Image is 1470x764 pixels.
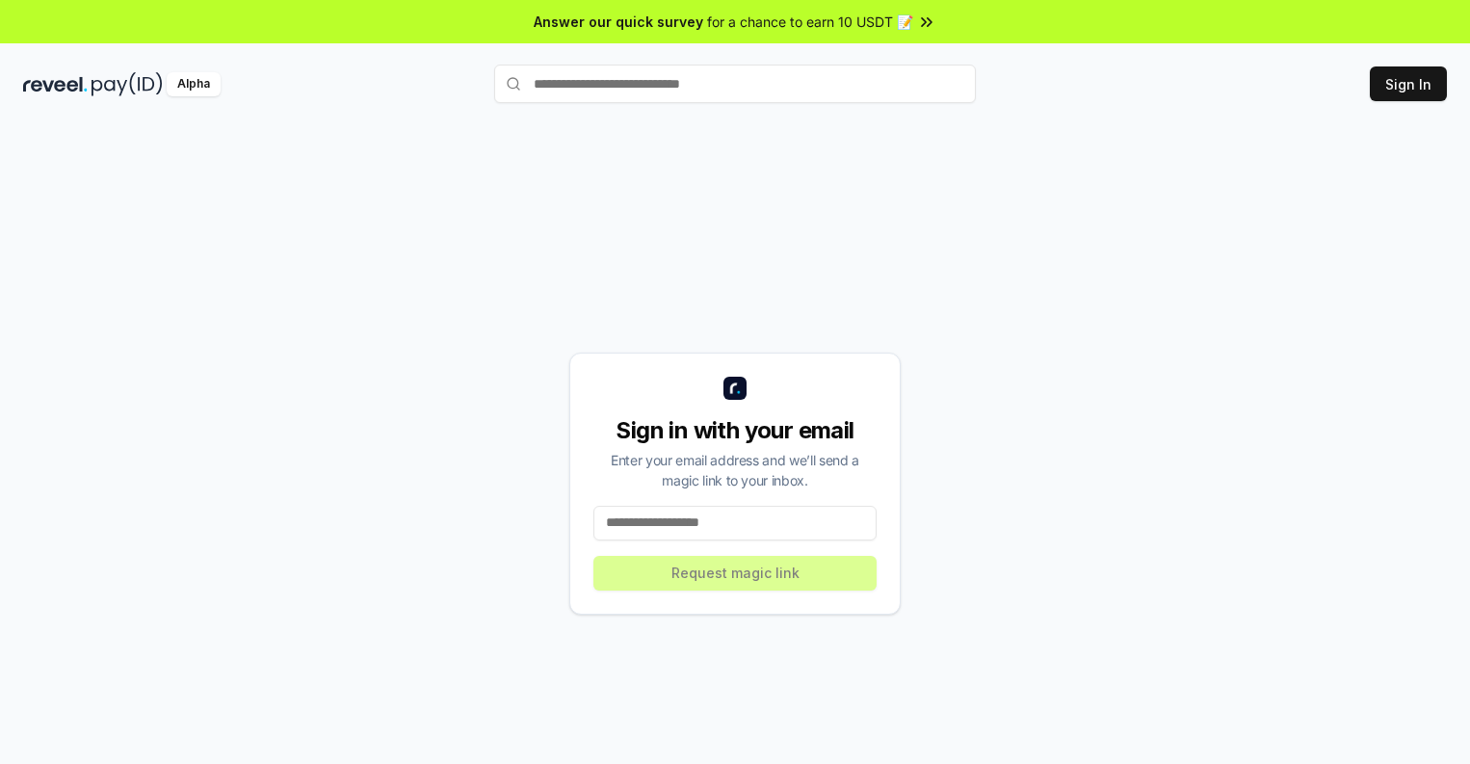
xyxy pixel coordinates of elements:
[92,72,163,96] img: pay_id
[167,72,221,96] div: Alpha
[534,12,703,32] span: Answer our quick survey
[593,415,877,446] div: Sign in with your email
[707,12,913,32] span: for a chance to earn 10 USDT 📝
[723,377,747,400] img: logo_small
[1370,66,1447,101] button: Sign In
[593,450,877,490] div: Enter your email address and we’ll send a magic link to your inbox.
[23,72,88,96] img: reveel_dark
